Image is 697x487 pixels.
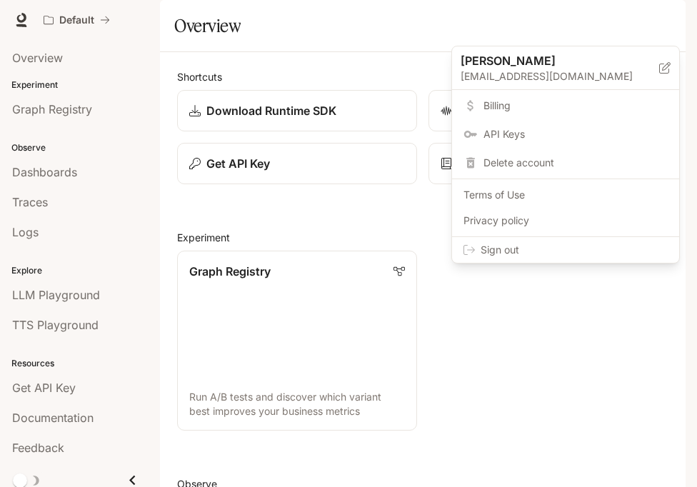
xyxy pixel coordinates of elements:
div: Sign out [452,237,679,263]
div: Delete account [455,150,676,176]
span: Terms of Use [463,188,668,202]
span: Billing [483,99,668,113]
p: [EMAIL_ADDRESS][DOMAIN_NAME] [461,69,659,84]
a: API Keys [455,121,676,147]
a: Billing [455,93,676,119]
a: Terms of Use [455,182,676,208]
span: Sign out [481,243,668,257]
a: Privacy policy [455,208,676,234]
div: [PERSON_NAME][EMAIL_ADDRESS][DOMAIN_NAME] [452,46,679,90]
p: [PERSON_NAME] [461,52,636,69]
span: Delete account [483,156,668,170]
span: API Keys [483,127,668,141]
span: Privacy policy [463,214,668,228]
